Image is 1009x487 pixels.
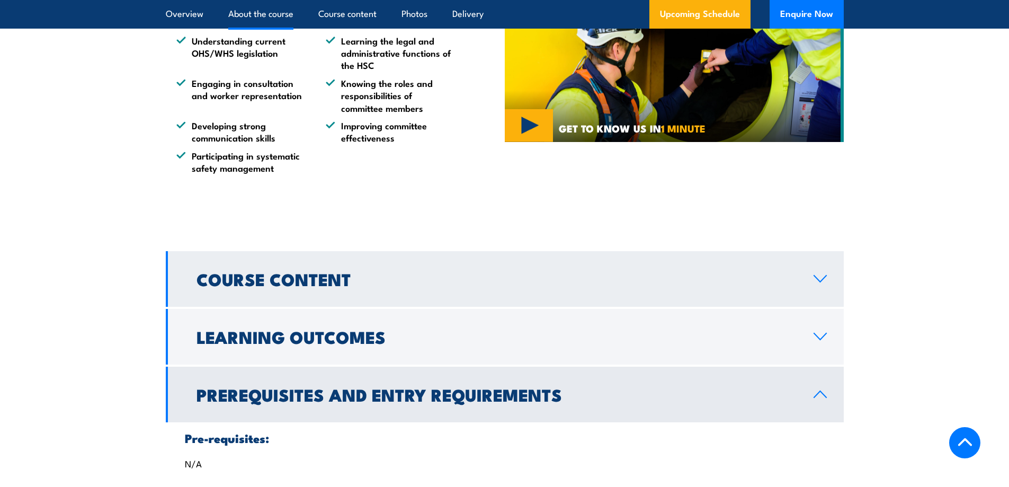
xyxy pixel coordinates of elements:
[197,387,797,402] h2: Prerequisites and Entry Requirements
[326,77,456,114] li: Knowing the roles and responsibilities of committee members
[197,329,797,344] h2: Learning Outcomes
[176,119,307,144] li: Developing strong communication skills
[185,432,825,444] h3: Pre-requisites:
[176,34,307,72] li: Understanding current OHS/WHS legislation
[176,149,307,174] li: Participating in systematic safety management
[166,367,844,422] a: Prerequisites and Entry Requirements
[176,77,307,114] li: Engaging in consultation and worker representation
[185,458,825,468] p: N/A
[166,251,844,307] a: Course Content
[559,123,706,133] span: GET TO KNOW US IN
[197,271,797,286] h2: Course Content
[326,119,456,144] li: Improving committee effectiveness
[166,309,844,365] a: Learning Outcomes
[661,120,706,136] strong: 1 MINUTE
[326,34,456,72] li: Learning the legal and administrative functions of the HSC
